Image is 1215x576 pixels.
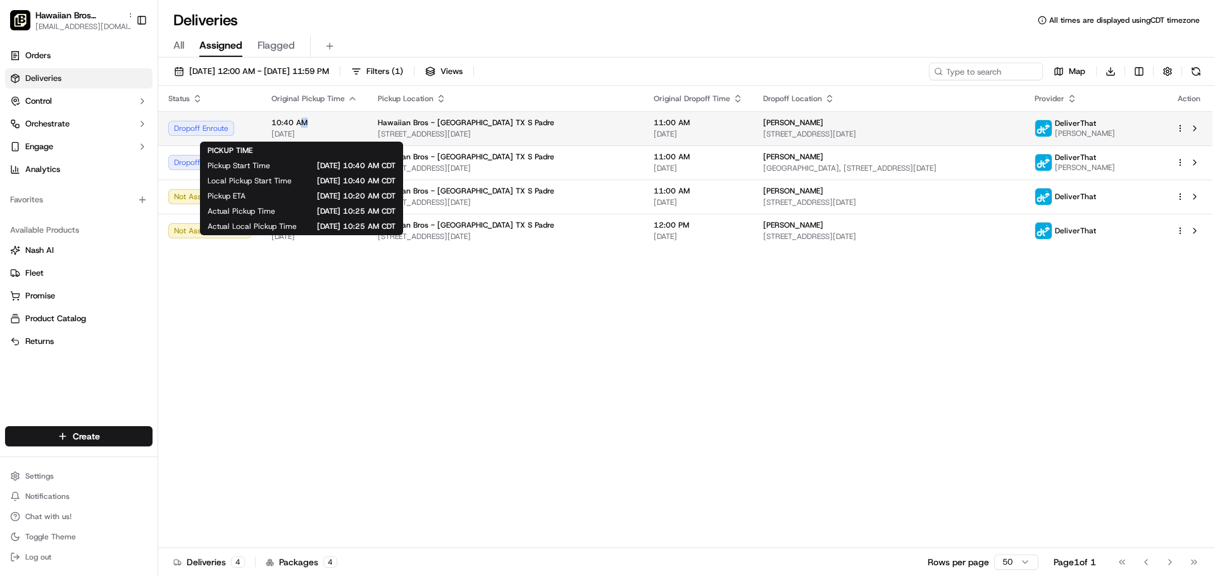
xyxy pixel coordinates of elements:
[654,152,743,162] span: 11:00 AM
[25,50,51,61] span: Orders
[1176,94,1202,104] div: Action
[763,231,1014,242] span: [STREET_ADDRESS][DATE]
[346,63,409,80] button: Filters(1)
[1187,63,1205,80] button: Refresh
[296,206,396,216] span: [DATE] 10:25 AM CDT
[1055,128,1115,138] span: [PERSON_NAME]
[25,552,51,562] span: Log out
[231,556,245,568] div: 4
[271,231,358,242] span: [DATE]
[317,221,396,231] span: [DATE] 10:25 AM CDT
[208,161,270,171] span: Pickup Start Time
[5,240,153,260] button: Nash AI
[189,66,329,77] span: [DATE] 12:00 AM - [DATE] 11:59 PM
[25,336,54,347] span: Returns
[654,197,743,207] span: [DATE]
[25,267,44,279] span: Fleet
[763,94,822,104] span: Dropoff Location
[763,197,1014,207] span: [STREET_ADDRESS][DATE]
[1035,120,1052,137] img: profile_deliverthat_partner.png
[763,129,1014,139] span: [STREET_ADDRESS][DATE]
[102,178,208,201] a: 💻API Documentation
[440,66,463,77] span: Views
[1048,63,1091,80] button: Map
[654,163,743,173] span: [DATE]
[89,214,153,224] a: Powered byPylon
[10,10,30,30] img: Hawaiian Bros (Corpus Christi_TX_S Padre)
[5,68,153,89] a: Deliveries
[25,471,54,481] span: Settings
[323,556,337,568] div: 4
[5,114,153,134] button: Orchestrate
[1035,154,1052,171] img: profile_deliverthat_partner.png
[1055,162,1115,173] span: [PERSON_NAME]
[208,145,252,156] span: PICKUP TIME
[420,63,468,80] button: Views
[763,220,823,230] span: [PERSON_NAME]
[13,51,230,71] p: Welcome 👋
[168,63,335,80] button: [DATE] 12:00 AM - [DATE] 11:59 PM
[654,129,743,139] span: [DATE]
[5,309,153,329] button: Product Catalog
[763,118,823,128] span: [PERSON_NAME]
[763,163,1014,173] span: [GEOGRAPHIC_DATA], [STREET_ADDRESS][DATE]
[173,556,245,568] div: Deliveries
[378,186,554,196] span: Hawaiian Bros - [GEOGRAPHIC_DATA] TX S Padre
[5,487,153,505] button: Notifications
[10,267,147,279] a: Fleet
[126,214,153,224] span: Pylon
[1055,118,1096,128] span: DeliverThat
[378,152,554,162] span: Hawaiian Bros - [GEOGRAPHIC_DATA] TX S Padre
[10,336,147,347] a: Returns
[366,66,403,77] span: Filters
[208,221,297,231] span: Actual Local Pickup Time
[10,245,147,256] a: Nash AI
[5,159,153,180] a: Analytics
[13,185,23,195] div: 📗
[25,290,55,302] span: Promise
[13,13,38,38] img: Nash
[173,10,238,30] h1: Deliveries
[8,178,102,201] a: 📗Knowledge Base
[25,95,52,107] span: Control
[5,426,153,446] button: Create
[271,118,358,128] span: 10:40 AM
[266,556,337,568] div: Packages
[654,220,743,230] span: 12:00 PM
[25,532,76,542] span: Toggle Theme
[1035,188,1052,205] img: profile_deliverthat_partner.png
[378,163,633,173] span: [STREET_ADDRESS][DATE]
[25,313,86,324] span: Product Catalog
[25,245,54,256] span: Nash AI
[199,38,242,53] span: Assigned
[378,231,633,242] span: [STREET_ADDRESS][DATE]
[5,331,153,352] button: Returns
[5,528,153,546] button: Toggle Theme
[5,5,131,35] button: Hawaiian Bros (Corpus Christi_TX_S Padre)Hawaiian Bros ([DATE][GEOGRAPHIC_DATA] Padre)[EMAIL_ADDR...
[35,9,123,21] button: Hawaiian Bros ([DATE][GEOGRAPHIC_DATA] Padre)
[73,430,100,443] span: Create
[33,82,228,95] input: Got a question? Start typing here...
[1049,15,1200,25] span: All times are displayed using CDT timezone
[5,91,153,111] button: Control
[107,185,117,195] div: 💻
[5,46,153,66] a: Orders
[5,467,153,485] button: Settings
[13,121,35,144] img: 1736555255976-a54dd68f-1ca7-489b-9aae-adbdc363a1c4
[5,220,153,240] div: Available Products
[654,94,730,104] span: Original Dropoff Time
[654,231,743,242] span: [DATE]
[168,94,190,104] span: Status
[929,63,1043,80] input: Type to search
[1035,94,1064,104] span: Provider
[5,508,153,525] button: Chat with us!
[392,66,403,77] span: ( 1 )
[208,191,246,201] span: Pickup ETA
[173,38,184,53] span: All
[271,129,358,139] span: [DATE]
[290,161,396,171] span: [DATE] 10:40 AM CDT
[1055,152,1096,162] span: DeliverThat
[10,313,147,324] a: Product Catalog
[1054,556,1096,568] div: Page 1 of 1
